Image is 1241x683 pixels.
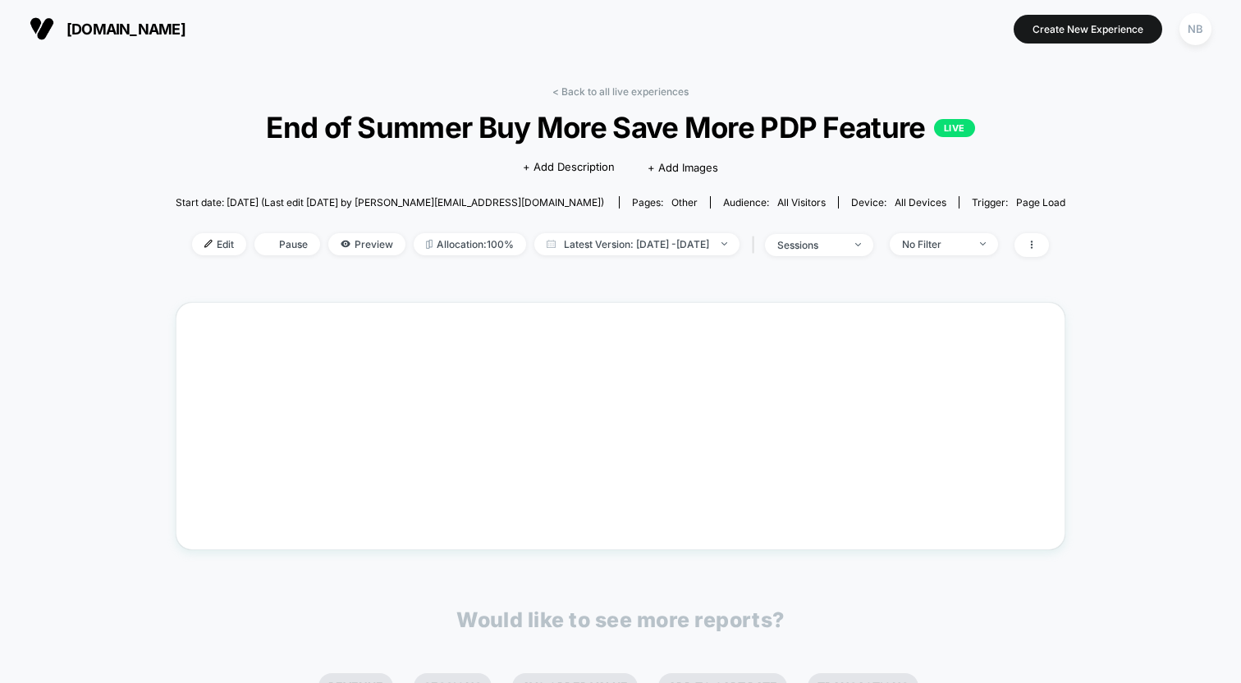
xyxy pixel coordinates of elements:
[204,240,213,248] img: edit
[838,196,959,209] span: Device:
[777,239,843,251] div: sessions
[980,242,986,245] img: end
[66,21,185,38] span: [DOMAIN_NAME]
[748,233,765,257] span: |
[552,85,689,98] a: < Back to all live experiences
[176,196,604,209] span: Start date: [DATE] (Last edit [DATE] by [PERSON_NAME][EMAIL_ADDRESS][DOMAIN_NAME])
[25,16,190,42] button: [DOMAIN_NAME]
[426,240,433,249] img: rebalance
[192,233,246,255] span: Edit
[632,196,698,209] div: Pages:
[671,196,698,209] span: other
[1175,12,1216,46] button: NB
[254,233,320,255] span: Pause
[1016,196,1065,209] span: Page Load
[456,607,785,632] p: Would like to see more reports?
[895,196,946,209] span: all devices
[648,161,718,174] span: + Add Images
[972,196,1065,209] div: Trigger:
[902,238,968,250] div: No Filter
[30,16,54,41] img: Visually logo
[723,196,826,209] div: Audience:
[414,233,526,255] span: Allocation: 100%
[1179,13,1211,45] div: NB
[328,233,405,255] span: Preview
[855,243,861,246] img: end
[721,242,727,245] img: end
[534,233,740,255] span: Latest Version: [DATE] - [DATE]
[1014,15,1162,44] button: Create New Experience
[777,196,826,209] span: All Visitors
[523,159,615,176] span: + Add Description
[220,110,1020,144] span: End of Summer Buy More Save More PDP Feature
[547,240,556,248] img: calendar
[934,119,975,137] p: LIVE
